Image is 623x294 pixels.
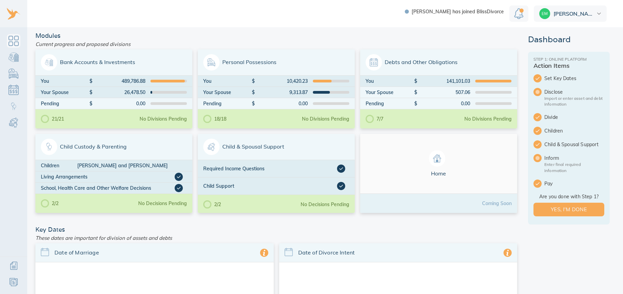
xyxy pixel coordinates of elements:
[7,259,20,273] a: Additional Information
[33,233,520,243] div: These dates are important for division of assets and debts
[528,35,610,44] div: Dashboard
[90,101,95,106] div: $
[414,101,419,106] div: $
[33,227,520,233] div: Key Dates
[95,79,145,83] div: 489,786.88
[366,115,383,123] div: 7/7
[597,13,601,15] img: dropdown.svg
[203,200,221,208] div: 2/2
[533,63,604,69] div: Action Items
[140,117,187,121] div: No Divisions Pending
[301,202,349,207] div: No Decisions Pending
[41,54,187,71] span: Bank Accounts & Investments
[544,95,604,107] p: Import or enter asset and debt information
[533,193,604,200] span: Are you done with Step 1?
[95,101,145,106] div: 0.00
[35,49,192,128] a: Bank Accounts & InvestmentsYou$489,786.88Your Spouse$26,478.50Pending$0.0021/21No Divisions Pending
[41,173,175,181] div: Living Arrangements
[90,79,95,83] div: $
[366,101,414,106] div: Pending
[252,79,257,83] div: $
[412,9,504,14] span: [PERSON_NAME] has joined BlissDivorce
[41,184,175,192] div: School, Health Care and Other Welfare Decisions
[95,90,145,95] div: 26,478.50
[7,116,20,129] a: Child & Spousal Support
[33,39,520,49] div: Current progress and proposed divisions
[482,201,512,206] div: Coming Soon
[7,34,20,48] a: Dashboard
[90,90,95,95] div: $
[544,180,604,187] span: Pay
[257,79,308,83] div: 10,420.23
[302,117,349,121] div: No Divisions Pending
[54,249,260,257] span: Date of Marriage
[7,99,20,113] a: Child Custody & Parenting
[41,79,90,83] div: You
[203,165,337,173] div: Required Income Questions
[35,134,192,213] a: Child Custody & ParentingChildren[PERSON_NAME] and [PERSON_NAME]Living ArrangementsSchool, Health...
[419,90,470,95] div: 507.06
[203,139,349,155] span: Child & Spousal Support
[414,79,419,83] div: $
[544,89,604,95] span: Disclose
[203,79,252,83] div: You
[360,134,517,213] a: HomeComing Soon
[252,90,257,95] div: $
[544,127,604,134] span: Children
[203,54,349,71] span: Personal Possessions
[41,115,64,123] div: 21/21
[257,101,308,106] div: 0.00
[41,163,77,168] div: Children
[544,205,593,214] span: Yes, I'm done
[203,101,252,106] div: Pending
[533,203,604,216] button: Yes, I'm done
[554,11,595,16] span: [PERSON_NAME]
[539,8,550,19] img: dff2eac32212206a637384c23735ece3
[419,79,470,83] div: 141,101.03
[7,67,20,80] a: Personal Possessions
[298,249,504,257] span: Date of Divorce Intent
[203,182,337,190] div: Child Support
[544,155,604,161] span: Inform
[360,49,517,128] a: Debts and Other ObligationsYou$141,101.03Your Spouse$507.06Pending$0.007/7No Divisions Pending
[257,90,308,95] div: 9,313.87
[419,101,470,106] div: 0.00
[41,101,90,106] div: Pending
[41,199,59,207] div: 2/2
[138,201,187,206] div: No Decisions Pending
[366,54,512,71] span: Debts and Other Obligations
[366,150,512,177] span: Home
[198,134,355,213] a: Child & Spousal SupportRequired Income QuestionsChild Support2/2No Decisions Pending
[544,75,604,82] span: Set Key Dates
[414,90,419,95] div: $
[41,139,187,155] span: Child Custody & Parenting
[533,57,604,61] div: Step 1: Online Platform
[41,90,90,95] div: Your Spouse
[77,163,187,168] div: [PERSON_NAME] and [PERSON_NAME]
[7,83,20,97] a: Debts & Obligations
[203,115,226,123] div: 18/18
[7,50,20,64] a: Bank Accounts & Investments
[366,90,414,95] div: Your Spouse
[544,141,604,148] span: Child & Spousal Support
[366,79,414,83] div: You
[464,117,512,121] div: No Divisions Pending
[514,8,524,19] img: Notification
[203,90,252,95] div: Your Spouse
[544,114,604,121] span: Divide
[198,49,355,128] a: Personal PossessionsYou$10,420.23Your Spouse$9,313.87Pending$0.0018/18No Divisions Pending
[544,161,604,173] p: Enter final required information
[33,33,520,39] div: Modules
[252,101,257,106] div: $
[7,275,20,289] a: Resources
